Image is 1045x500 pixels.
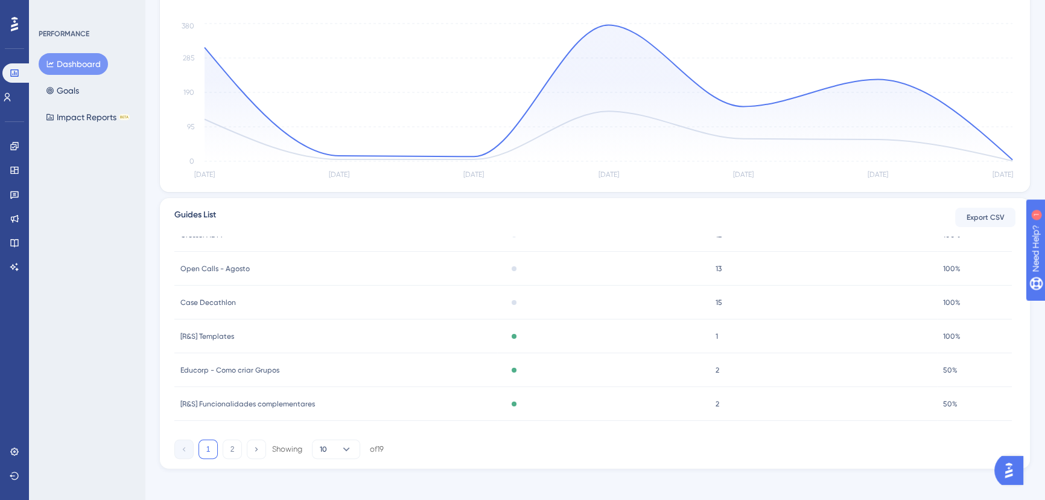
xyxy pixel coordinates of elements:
span: 13 [716,264,722,274]
span: 100% [943,332,961,341]
button: 1 [199,440,218,459]
button: Impact ReportsBETA [39,106,137,128]
span: Export CSV [967,213,1005,222]
tspan: [DATE] [733,170,754,179]
tspan: [DATE] [599,170,619,179]
button: 2 [223,440,242,459]
span: Educorp - Como criar Grupos [180,365,279,375]
tspan: [DATE] [868,170,888,179]
span: 2 [716,365,719,375]
iframe: UserGuiding AI Assistant Launcher [994,452,1031,489]
tspan: 190 [183,88,194,97]
button: Dashboard [39,53,108,75]
div: Showing [272,444,302,455]
span: [R&S] Templates [180,332,234,341]
button: Export CSV [955,208,1015,227]
span: 100% [943,264,961,274]
tspan: [DATE] [194,170,215,179]
span: 1 [716,332,718,341]
tspan: 0 [189,157,194,165]
span: 10 [320,444,327,454]
span: Guides List [174,208,216,227]
span: 50% [943,399,958,409]
span: 50% [943,365,958,375]
tspan: [DATE] [463,170,484,179]
span: [R&S] Funcionalidades complementares [180,399,315,409]
span: Open Calls - Agosto [180,264,250,274]
div: of 19 [370,444,384,455]
div: BETA [119,114,130,120]
tspan: 285 [183,54,194,62]
tspan: [DATE] [329,170,349,179]
tspan: 380 [182,22,194,30]
div: PERFORMANCE [39,29,89,39]
span: 2 [716,399,719,409]
span: 100% [943,298,961,307]
tspan: 95 [187,123,194,131]
tspan: [DATE] [993,170,1013,179]
button: 10 [312,440,360,459]
span: Need Help? [28,3,75,18]
span: Case Decathlon [180,298,236,307]
div: 1 [84,6,87,16]
button: Goals [39,80,86,101]
span: 15 [716,298,722,307]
